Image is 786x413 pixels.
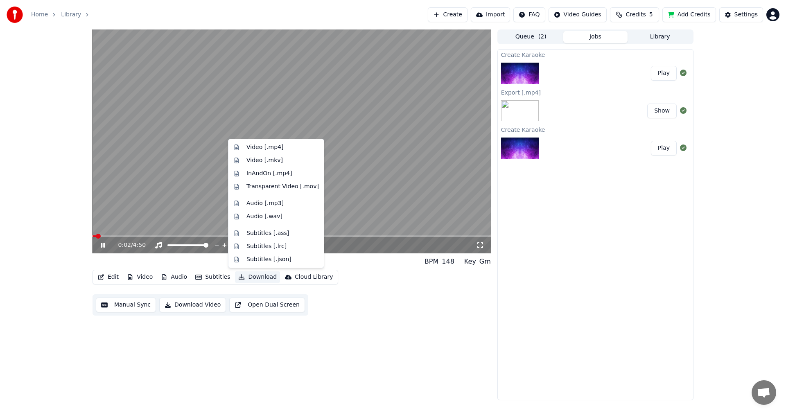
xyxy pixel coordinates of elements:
[549,7,607,22] button: Video Guides
[610,7,659,22] button: Credits5
[719,7,763,22] button: Settings
[31,11,48,19] a: Home
[734,11,758,19] div: Settings
[626,11,646,19] span: Credits
[628,31,692,43] button: Library
[538,33,547,41] span: ( 2 )
[513,7,545,22] button: FAQ
[96,298,156,312] button: Manual Sync
[118,241,131,249] span: 0:02
[246,143,283,151] div: Video [.mp4]
[498,50,693,59] div: Create Karaoke
[649,11,653,19] span: 5
[31,11,94,19] nav: breadcrumb
[133,241,146,249] span: 4:50
[246,229,289,237] div: Subtitles [.ass]
[498,124,693,134] div: Create Karaoke
[563,31,628,43] button: Jobs
[192,271,233,283] button: Subtitles
[235,271,280,283] button: Download
[464,257,476,266] div: Key
[752,380,776,405] a: Open chat
[651,66,677,81] button: Play
[246,255,291,264] div: Subtitles [.json]
[479,257,491,266] div: Gm
[229,298,305,312] button: Open Dual Screen
[471,7,510,22] button: Import
[159,298,226,312] button: Download Video
[662,7,716,22] button: Add Credits
[246,212,282,221] div: Audio [.wav]
[295,273,333,281] div: Cloud Library
[124,271,156,283] button: Video
[246,242,287,251] div: Subtitles [.lrc]
[7,7,23,23] img: youka
[118,241,138,249] div: /
[442,257,454,266] div: 148
[246,169,292,178] div: InAndOn [.mp4]
[647,104,677,118] button: Show
[95,271,122,283] button: Edit
[428,7,468,22] button: Create
[61,11,81,19] a: Library
[246,199,284,208] div: Audio [.mp3]
[499,31,563,43] button: Queue
[498,87,693,97] div: Export [.mp4]
[651,141,677,156] button: Play
[246,183,319,191] div: Transparent Video [.mov]
[246,156,283,165] div: Video [.mkv]
[158,271,190,283] button: Audio
[425,257,438,266] div: BPM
